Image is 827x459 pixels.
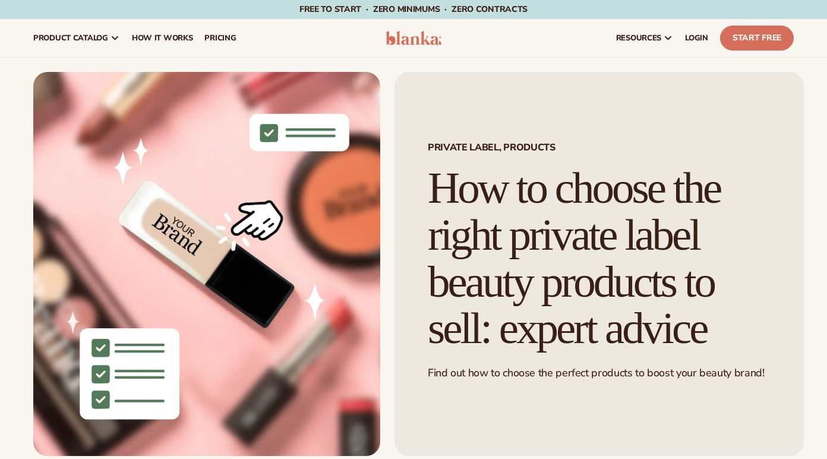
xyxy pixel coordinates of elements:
a: resources [610,19,679,57]
span: pricing [204,33,236,43]
a: Start Free [720,26,794,51]
span: Free to start · ZERO minimums · ZERO contracts [299,4,528,15]
a: How It Works [126,19,199,57]
a: pricing [198,19,242,57]
a: LOGIN [679,19,714,57]
span: How It Works [132,33,193,43]
span: LOGIN [685,33,708,43]
span: Private Label, Products [428,143,771,152]
h1: How to choose the right private label beauty products to sell: expert advice [428,165,771,352]
img: logo [386,31,441,45]
p: Find out how to choose the perfect products to boost your beauty brand! [428,366,771,380]
img: Private Label Beauty Products Click [33,72,380,456]
span: resources [616,33,661,43]
span: product catalog [33,33,108,43]
a: product catalog [27,19,126,57]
